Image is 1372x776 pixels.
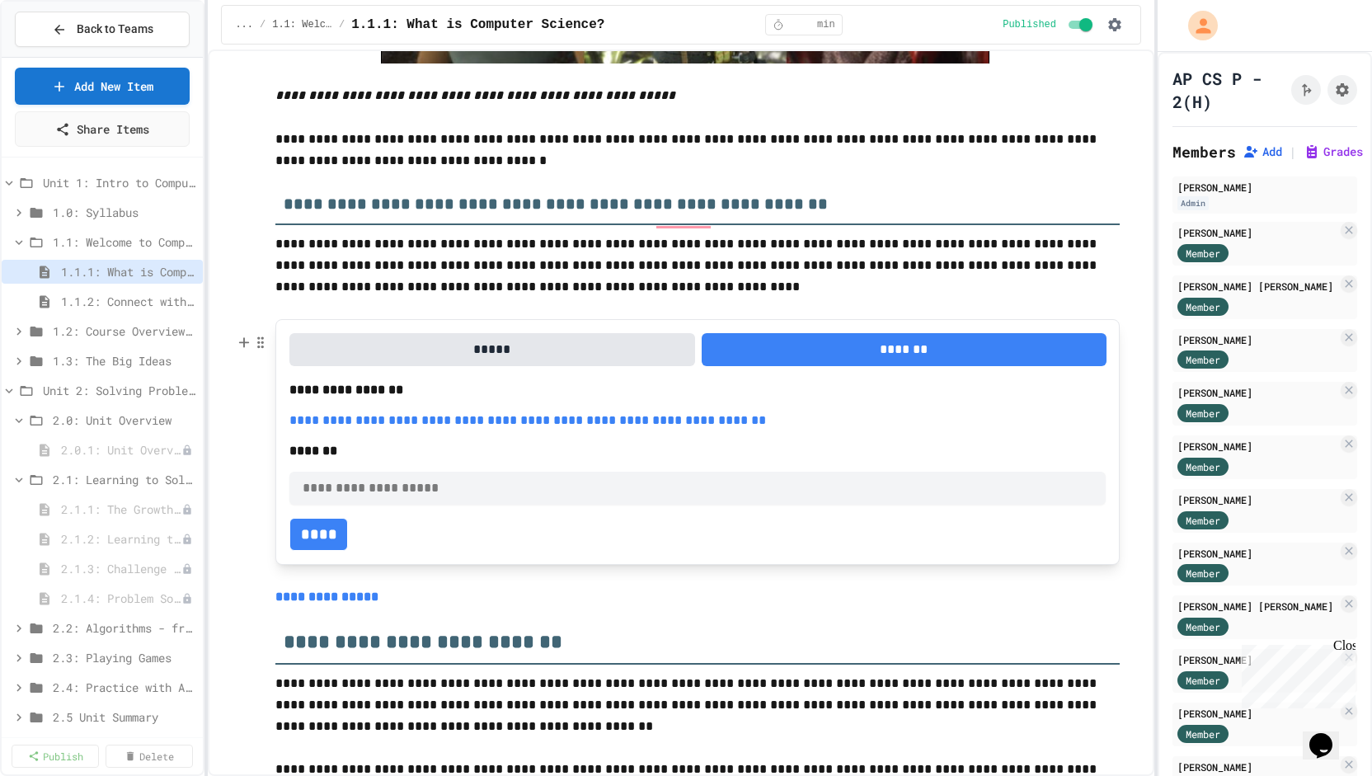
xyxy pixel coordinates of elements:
[61,560,181,577] span: 2.1.3: Challenge Problem - The Bridge
[1177,225,1337,240] div: [PERSON_NAME]
[1177,385,1337,400] div: [PERSON_NAME]
[1186,619,1220,634] span: Member
[1186,246,1220,261] span: Member
[106,745,193,768] a: Delete
[53,471,196,488] span: 2.1: Learning to Solve Hard Problems
[61,441,181,459] span: 2.0.1: Unit Overview
[1172,140,1236,163] h2: Members
[272,18,332,31] span: 1.1: Welcome to Computer Science
[1186,406,1220,421] span: Member
[1177,652,1337,667] div: [PERSON_NAME]
[1289,142,1297,162] span: |
[1291,75,1321,105] button: Click to see fork details
[12,745,99,768] a: Publish
[260,18,265,31] span: /
[1235,638,1356,708] iframe: chat widget
[53,649,196,666] span: 2.3: Playing Games
[181,534,193,545] div: Unpublished
[1177,332,1337,347] div: [PERSON_NAME]
[1177,599,1337,614] div: [PERSON_NAME] [PERSON_NAME]
[1186,299,1220,314] span: Member
[1177,196,1209,210] div: Admin
[15,111,190,147] a: Share Items
[7,7,114,105] div: Chat with us now!Close
[61,293,196,310] span: 1.1.2: Connect with Your World
[1172,67,1285,113] h1: AP CS P - 2(H)
[61,530,181,548] span: 2.1.2: Learning to Solve Hard Problems
[1003,15,1096,35] div: Content is published and visible to students
[61,590,181,607] span: 2.1.4: Problem Solving Practice
[15,68,190,105] a: Add New Item
[817,18,835,31] span: min
[181,504,193,515] div: Unpublished
[1186,513,1220,528] span: Member
[53,233,196,251] span: 1.1: Welcome to Computer Science
[1177,546,1337,561] div: [PERSON_NAME]
[235,18,253,31] span: ...
[1303,710,1356,760] iframe: chat widget
[1327,75,1357,105] button: Assignment Settings
[1186,566,1220,581] span: Member
[1171,7,1222,45] div: My Account
[61,263,196,280] span: 1.1.1: What is Computer Science?
[181,563,193,575] div: Unpublished
[43,382,196,399] span: Unit 2: Solving Problems in Computer Science
[1177,706,1337,721] div: [PERSON_NAME]
[53,412,196,429] span: 2.0: Unit Overview
[53,708,196,726] span: 2.5 Unit Summary
[1177,439,1337,454] div: [PERSON_NAME]
[53,204,196,221] span: 1.0: Syllabus
[1003,18,1056,31] span: Published
[61,501,181,518] span: 2.1.1: The Growth Mindset
[181,444,193,456] div: Unpublished
[77,21,153,38] span: Back to Teams
[1243,143,1282,160] button: Add
[53,322,196,340] span: 1.2: Course Overview and the AP Exam
[1177,279,1337,294] div: [PERSON_NAME] [PERSON_NAME]
[1177,180,1352,195] div: [PERSON_NAME]
[1177,492,1337,507] div: [PERSON_NAME]
[15,12,190,47] button: Back to Teams
[351,15,604,35] span: 1.1.1: What is Computer Science?
[1304,143,1363,160] button: Grades
[53,679,196,696] span: 2.4: Practice with Algorithms
[53,619,196,637] span: 2.2: Algorithms - from Pseudocode to Flowcharts
[1186,673,1220,688] span: Member
[1177,760,1337,774] div: [PERSON_NAME]
[53,352,196,369] span: 1.3: The Big Ideas
[43,174,196,191] span: Unit 1: Intro to Computer Science
[339,18,345,31] span: /
[181,593,193,604] div: Unpublished
[1186,459,1220,474] span: Member
[1186,352,1220,367] span: Member
[1186,727,1220,741] span: Member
